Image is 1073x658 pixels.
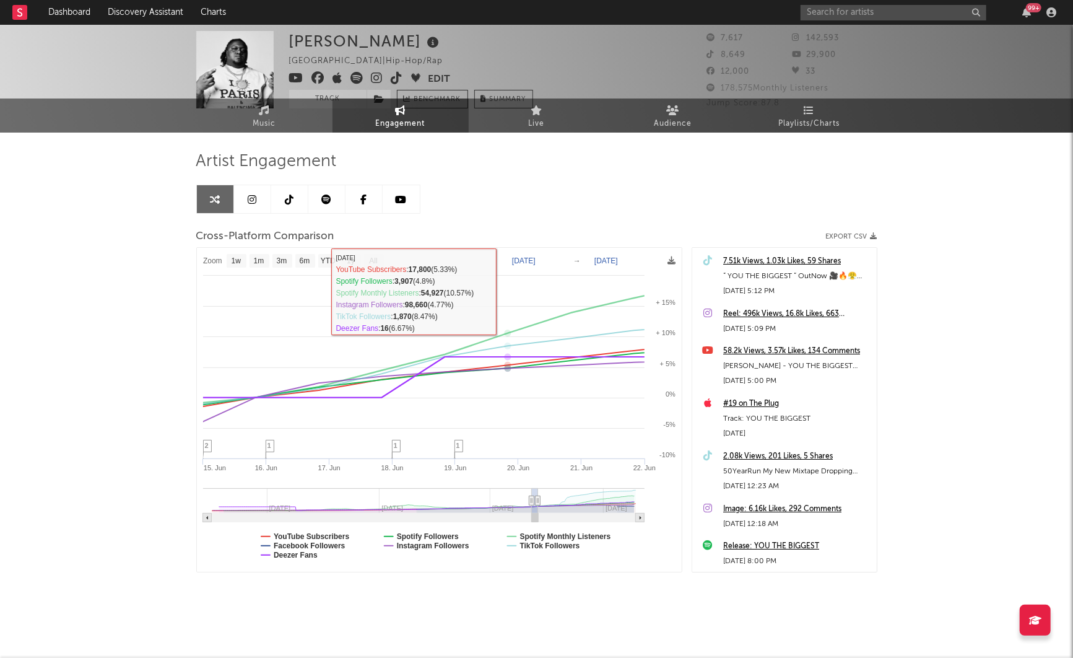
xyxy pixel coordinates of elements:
a: Music [196,99,332,133]
div: [GEOGRAPHIC_DATA] | Hip-Hop/Rap [289,54,458,69]
text: 17. Jun [318,464,340,472]
div: Track: YOU THE BIGGEST [723,411,871,426]
span: 178,575 Monthly Listeners [707,84,829,92]
text: [DATE] [594,257,618,265]
span: 33 [792,68,815,76]
button: 99+ [1022,7,1031,17]
span: 29,900 [792,51,836,59]
text: 1m [253,257,264,266]
a: Release: YOU THE BIGGEST [723,539,871,554]
text: 19. Jun [444,464,466,472]
a: 7.51k Views, 1.03k Likes, 59 Shares [723,254,871,269]
span: Artist Engagement [196,154,337,169]
div: 99 + [1026,3,1041,12]
text: 1w [231,257,241,266]
a: Image: 6.16k Likes, 292 Comments [723,502,871,517]
a: #19 on The Plug [723,397,871,411]
div: [PERSON_NAME] [289,31,443,51]
a: 2.08k Views, 201 Likes, 5 Shares [723,449,871,464]
text: + 10% [656,329,676,336]
text: 0% [666,390,676,398]
text: TikTok Followers [519,542,580,550]
text: 15. Jun [203,464,225,472]
div: “ YOU THE BIGGEST “ OutNow 🎥🔥😤 #50YearRun #NewDallas #LinkNBio #UsOrNun [723,269,871,284]
a: Live [469,99,605,133]
button: Track [289,90,367,108]
a: 58.2k Views, 3.57k Likes, 134 Comments [723,344,871,359]
span: Benchmark [414,92,461,107]
text: 21. Jun [570,464,593,472]
input: Search for artists [801,5,986,20]
text: YouTube Subscribers [274,532,350,541]
div: [DATE] 5:00 PM [723,374,871,388]
button: Export CSV [826,233,877,240]
span: Playlists/Charts [778,116,840,131]
span: 142,593 [792,34,839,42]
text: 6m [299,257,310,266]
div: [DATE] 12:18 AM [723,517,871,532]
text: 16. Jun [254,464,277,472]
a: Audience [605,99,741,133]
text: -10% [659,451,676,458]
text: [DATE] [512,257,536,265]
text: Instagram Followers [396,542,469,550]
text: → [573,257,581,265]
text: 20. Jun [507,464,529,472]
text: Spotify Followers [396,532,458,541]
text: Spotify Monthly Listeners [519,532,610,541]
a: Playlists/Charts [741,99,877,133]
div: 50YearRun My New Mixtape Dropping 10/17 ‼️ Available For Pre-Order/ Pre-Save Now In My Bio “ YOU ... [723,464,871,479]
text: -5% [663,421,676,428]
span: 12,000 [707,68,750,76]
span: 1 [267,442,271,449]
span: 7,617 [707,34,744,42]
text: + 15% [656,299,676,306]
div: [PERSON_NAME] - YOU THE BIGGEST [Official Video] [723,359,871,374]
span: Live [529,116,545,131]
span: Audience [654,116,692,131]
text: All [369,257,377,266]
text: Zoom [203,257,222,266]
span: 8,649 [707,51,746,59]
span: 1 [394,442,397,449]
span: Summary [490,96,526,103]
text: + 5% [659,360,676,367]
a: Reel: 496k Views, 16.8k Likes, 663 Comments [723,307,871,322]
div: [DATE] [723,426,871,441]
button: Edit [428,72,451,87]
text: Deezer Fans [274,551,318,559]
div: [DATE] 5:12 PM [723,284,871,299]
text: 22. Jun [633,464,655,472]
div: [DATE] 12:23 AM [723,479,871,494]
text: Facebook Followers [274,542,345,550]
span: Engagement [376,116,425,131]
span: Music [253,116,276,131]
a: Benchmark [397,90,468,108]
a: Engagement [332,99,469,133]
span: Cross-Platform Comparison [196,229,334,244]
text: 18. Jun [381,464,403,472]
button: Summary [474,90,533,108]
text: YTD [320,257,335,266]
div: [DATE] 8:00 PM [723,554,871,569]
text: 3m [276,257,287,266]
span: 2 [205,442,209,449]
text: 1y [347,257,355,266]
div: [DATE] 5:09 PM [723,322,871,336]
span: 1 [456,442,460,449]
